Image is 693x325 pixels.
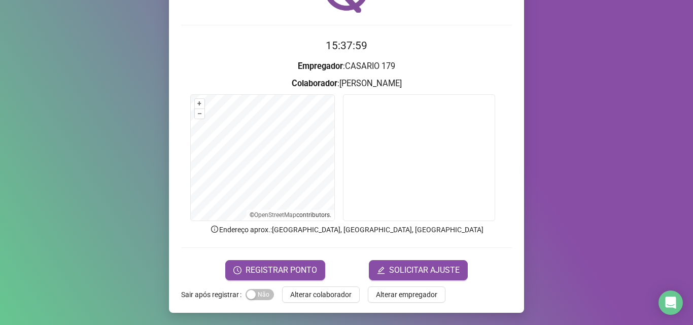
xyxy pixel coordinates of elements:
[254,211,296,219] a: OpenStreetMap
[181,77,512,90] h3: : [PERSON_NAME]
[225,260,325,280] button: REGISTRAR PONTO
[290,289,352,300] span: Alterar colaborador
[181,286,246,303] label: Sair após registrar
[195,109,204,119] button: –
[210,225,219,234] span: info-circle
[181,60,512,73] h3: : CASARIO 179
[181,224,512,235] p: Endereço aprox. : [GEOGRAPHIC_DATA], [GEOGRAPHIC_DATA], [GEOGRAPHIC_DATA]
[659,291,683,315] div: Open Intercom Messenger
[298,61,343,71] strong: Empregador
[282,286,360,303] button: Alterar colaborador
[195,99,204,109] button: +
[292,79,337,88] strong: Colaborador
[376,289,437,300] span: Alterar empregador
[250,211,331,219] li: © contributors.
[233,266,241,274] span: clock-circle
[369,260,468,280] button: editSOLICITAR AJUSTE
[389,264,460,276] span: SOLICITAR AJUSTE
[246,264,317,276] span: REGISTRAR PONTO
[377,266,385,274] span: edit
[326,40,367,52] time: 15:37:59
[368,286,445,303] button: Alterar empregador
